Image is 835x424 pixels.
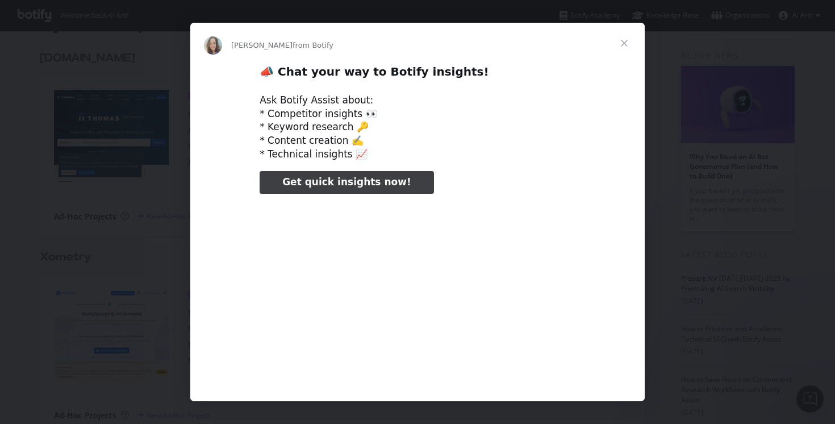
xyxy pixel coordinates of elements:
span: from Botify [293,41,333,49]
img: Profile image for Colleen [204,36,222,55]
div: Ask Botify Assist about: * Competitor insights 👀 * Keyword research 🔑 * Content creation ✍️ * Tec... [260,94,575,161]
h2: 📣 Chat your way to Botify insights! [260,64,575,85]
span: [PERSON_NAME] [231,41,293,49]
span: Get quick insights now! [282,176,411,188]
a: Get quick insights now! [260,171,433,194]
span: Close [604,23,645,64]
